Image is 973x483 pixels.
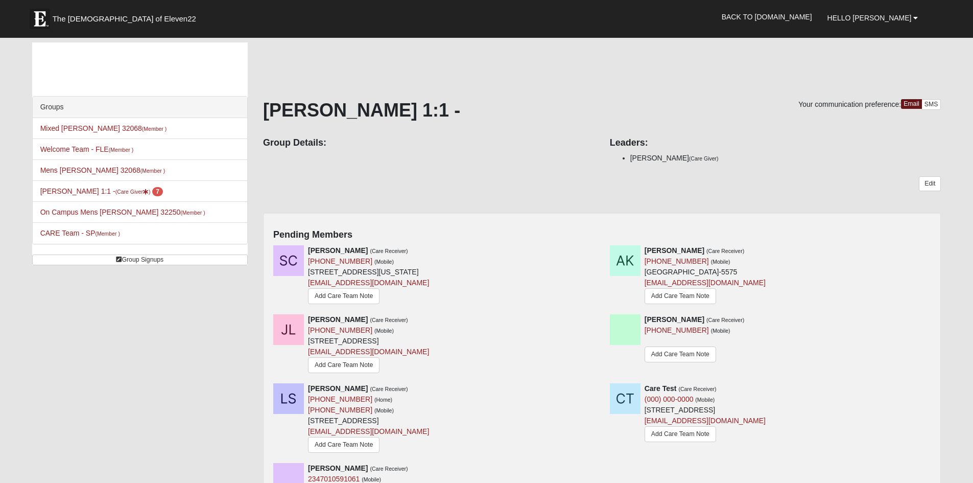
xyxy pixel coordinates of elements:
[630,153,941,164] li: [PERSON_NAME]
[689,155,719,162] small: (Care Giver)
[308,326,372,334] a: [PHONE_NUMBER]
[645,426,716,442] a: Add Care Team Note
[645,257,709,265] a: [PHONE_NUMBER]
[645,417,766,425] a: [EMAIL_ADDRESS][DOMAIN_NAME]
[820,5,926,31] a: Hello [PERSON_NAME]
[263,137,595,149] h4: Group Details:
[308,384,368,393] strong: [PERSON_NAME]
[645,246,704,255] strong: [PERSON_NAME]
[308,383,429,455] div: [STREET_ADDRESS]
[308,314,429,376] div: [STREET_ADDRESS]
[645,288,716,304] a: Add Care Team Note
[374,328,394,334] small: (Mobile)
[308,437,379,453] a: Add Care Team Note
[308,348,429,356] a: [EMAIL_ADDRESS][DOMAIN_NAME]
[645,347,716,362] a: Add Care Team Note
[308,464,368,472] strong: [PERSON_NAME]
[827,14,912,22] span: Hello [PERSON_NAME]
[273,229,931,241] h4: Pending Members
[263,99,941,121] h1: [PERSON_NAME] 1:1 -
[370,248,408,254] small: (Care Receiver)
[645,279,766,287] a: [EMAIL_ADDRESS][DOMAIN_NAME]
[706,248,744,254] small: (Care Receiver)
[695,397,715,403] small: (Mobile)
[180,210,205,216] small: (Member )
[706,317,744,323] small: (Care Receiver)
[370,386,408,392] small: (Care Receiver)
[40,124,167,132] a: Mixed [PERSON_NAME] 32068(Member )
[308,406,372,414] a: [PHONE_NUMBER]
[610,137,941,149] h4: Leaders:
[645,315,704,324] strong: [PERSON_NAME]
[714,4,820,30] a: Back to [DOMAIN_NAME]
[645,395,694,403] a: (000) 000-0000
[109,147,133,153] small: (Member )
[374,259,394,265] small: (Mobile)
[40,166,165,174] a: Mens [PERSON_NAME] 32068(Member )
[308,257,372,265] a: [PHONE_NUMBER]
[645,384,677,393] strong: Care Test
[308,357,379,373] a: Add Care Team Note
[308,395,372,403] a: [PHONE_NUMBER]
[921,99,941,110] a: SMS
[798,100,901,108] span: Your communication preference:
[40,229,120,237] a: CARE Team - SP(Member )
[678,386,716,392] small: (Care Receiver)
[370,317,408,323] small: (Care Receiver)
[645,245,766,307] div: [GEOGRAPHIC_DATA]-5575
[96,231,120,237] small: (Member )
[40,145,134,153] a: Welcome Team - FLE(Member )
[152,187,163,196] span: number of pending members
[901,99,922,109] a: Email
[308,279,429,287] a: [EMAIL_ADDRESS][DOMAIN_NAME]
[374,397,392,403] small: (Home)
[308,288,379,304] a: Add Care Team Note
[25,4,229,29] a: The [DEMOGRAPHIC_DATA] of Eleven22
[115,189,151,195] small: (Care Giver )
[53,14,196,24] span: The [DEMOGRAPHIC_DATA] of Eleven22
[308,245,429,307] div: [STREET_ADDRESS][US_STATE]
[308,315,368,324] strong: [PERSON_NAME]
[308,427,429,435] a: [EMAIL_ADDRESS][DOMAIN_NAME]
[645,326,709,334] a: [PHONE_NUMBER]
[711,259,730,265] small: (Mobile)
[32,255,248,265] a: Group Signups
[308,246,368,255] strong: [PERSON_NAME]
[40,208,205,216] a: On Campus Mens [PERSON_NAME] 32250(Member )
[33,97,247,118] div: Groups
[140,168,165,174] small: (Member )
[919,176,941,191] a: Edit
[142,126,167,132] small: (Member )
[374,407,394,413] small: (Mobile)
[40,187,163,195] a: [PERSON_NAME] 1:1 -(Care Giver) 7
[30,9,50,29] img: Eleven22 logo
[645,383,766,445] div: [STREET_ADDRESS]
[711,328,730,334] small: (Mobile)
